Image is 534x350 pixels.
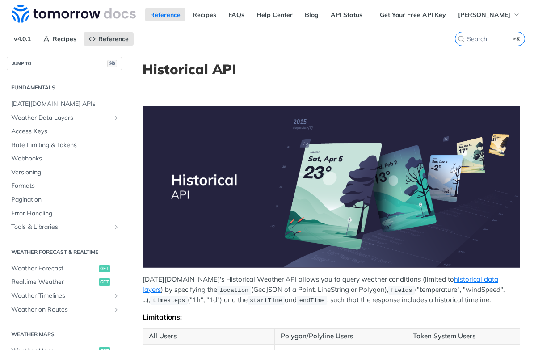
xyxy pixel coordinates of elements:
[7,193,122,207] a: Pagination
[300,8,324,21] a: Blog
[99,278,110,286] span: get
[7,303,122,316] a: Weather on RoutesShow subpages for Weather on Routes
[375,8,451,21] a: Get Your Free API Key
[7,84,122,92] h2: Fundamentals
[7,97,122,111] a: [DATE][DOMAIN_NAME] APIs
[113,223,120,231] button: Show subpages for Tools & Libraries
[113,292,120,299] button: Show subpages for Weather Timelines
[252,8,298,21] a: Help Center
[7,330,122,338] h2: Weather Maps
[11,223,110,232] span: Tools & Libraries
[219,287,248,294] span: location
[299,297,325,304] span: endTime
[7,166,122,179] a: Versioning
[7,125,122,138] a: Access Keys
[11,209,120,218] span: Error Handling
[107,60,117,67] span: ⌘/
[38,32,81,46] a: Recipes
[11,141,120,150] span: Rate Limiting & Tokens
[326,8,367,21] a: API Status
[7,275,122,289] a: Realtime Weatherget
[407,329,520,345] th: Token System Users
[7,152,122,165] a: Webhooks
[11,154,120,163] span: Webhooks
[391,287,412,294] span: fields
[250,297,282,304] span: startTime
[7,220,122,234] a: Tools & LibrariesShow subpages for Tools & Libraries
[113,114,120,122] button: Show subpages for Weather Data Layers
[453,8,525,21] button: [PERSON_NAME]
[143,275,498,294] a: historical data layers
[152,297,185,304] span: timesteps
[7,57,122,70] button: JUMP TO⌘/
[98,35,129,43] span: Reference
[7,179,122,193] a: Formats
[143,274,520,305] p: [DATE][DOMAIN_NAME]'s Historical Weather API allows you to query weather conditions (limited to )...
[9,32,36,46] span: v4.0.1
[11,291,110,300] span: Weather Timelines
[458,11,510,19] span: [PERSON_NAME]
[143,61,520,77] h1: Historical API
[143,329,275,345] th: All Users
[511,34,522,43] kbd: ⌘K
[223,8,249,21] a: FAQs
[11,100,120,109] span: [DATE][DOMAIN_NAME] APIs
[458,35,465,42] svg: Search
[7,289,122,303] a: Weather TimelinesShow subpages for Weather Timelines
[11,195,120,204] span: Pagination
[143,312,520,321] div: Limitations:
[11,127,120,136] span: Access Keys
[84,32,134,46] a: Reference
[143,106,520,268] span: Expand image
[7,139,122,152] a: Rate Limiting & Tokens
[275,329,407,345] th: Polygon/Polyline Users
[188,8,221,21] a: Recipes
[145,8,185,21] a: Reference
[99,265,110,272] span: get
[143,106,520,268] img: Historical-API.png
[7,248,122,256] h2: Weather Forecast & realtime
[11,114,110,122] span: Weather Data Layers
[113,306,120,313] button: Show subpages for Weather on Routes
[11,168,120,177] span: Versioning
[7,207,122,220] a: Error Handling
[12,5,136,23] img: Tomorrow.io Weather API Docs
[11,181,120,190] span: Formats
[7,262,122,275] a: Weather Forecastget
[11,278,97,287] span: Realtime Weather
[11,264,97,273] span: Weather Forecast
[53,35,76,43] span: Recipes
[11,305,110,314] span: Weather on Routes
[7,111,122,125] a: Weather Data LayersShow subpages for Weather Data Layers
